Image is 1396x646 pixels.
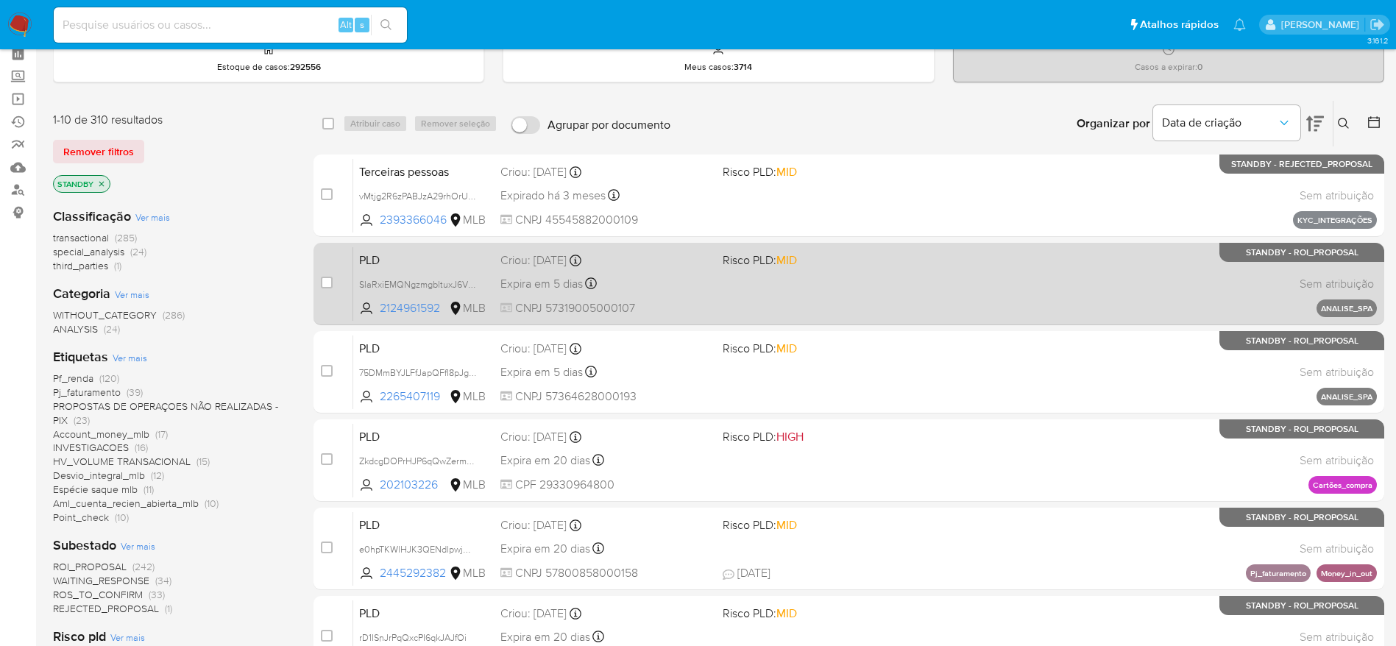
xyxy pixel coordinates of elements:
button: search-icon [371,15,401,35]
span: Atalhos rápidos [1140,17,1219,32]
input: Pesquise usuários ou casos... [54,15,407,35]
span: 3.161.2 [1367,35,1389,46]
a: Sair [1370,17,1385,32]
p: eduardo.dutra@mercadolivre.com [1281,18,1364,32]
span: s [360,18,364,32]
span: Alt [340,18,352,32]
a: Notificações [1233,18,1246,31]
